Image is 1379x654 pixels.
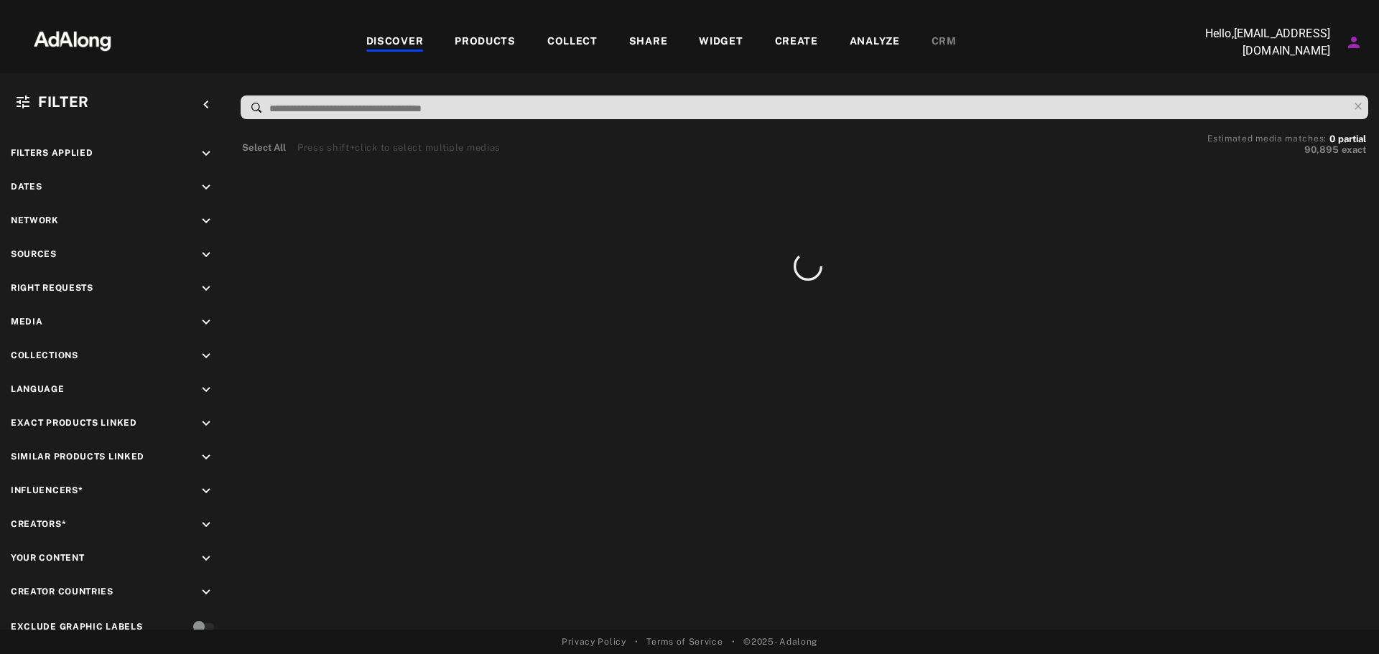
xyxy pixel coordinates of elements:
span: Similar Products Linked [11,452,144,462]
span: Right Requests [11,283,93,293]
i: keyboard_arrow_down [198,551,214,566]
i: keyboard_arrow_down [198,213,214,229]
i: keyboard_arrow_down [198,416,214,431]
button: 90,895exact [1207,143,1366,157]
div: SHARE [629,34,668,51]
span: Filters applied [11,148,93,158]
div: PRODUCTS [455,34,516,51]
span: Estimated media matches: [1207,134,1327,144]
div: Press shift+click to select multiple medias [297,141,501,155]
i: keyboard_arrow_down [198,449,214,465]
span: Media [11,317,43,327]
a: Terms of Service [646,635,723,648]
i: keyboard_arrow_down [198,517,214,533]
span: 0 [1329,134,1335,144]
span: © 2025 - Adalong [743,635,817,648]
div: CREATE [775,34,818,51]
i: keyboard_arrow_down [198,281,214,296]
a: Privacy Policy [562,635,626,648]
span: Your Content [11,553,84,563]
i: keyboard_arrow_down [198,483,214,499]
i: keyboard_arrow_down [198,146,214,162]
i: keyboard_arrow_down [198,584,214,600]
i: keyboard_arrow_down [198,314,214,330]
span: Exact Products Linked [11,418,137,428]
i: keyboard_arrow_down [198,247,214,263]
img: 63233d7d88ed69de3c212112c67096b6.png [9,18,136,61]
span: • [635,635,639,648]
p: Hello, [EMAIL_ADDRESS][DOMAIN_NAME] [1187,25,1330,60]
button: Select All [242,141,286,155]
span: Creator Countries [11,587,113,597]
span: Collections [11,350,78,360]
span: Dates [11,182,42,192]
span: Language [11,384,65,394]
span: • [732,635,735,648]
button: 0partial [1329,136,1366,143]
span: Network [11,215,59,225]
div: ANALYZE [850,34,900,51]
span: 90,895 [1304,144,1339,155]
span: Influencers* [11,485,83,495]
div: CRM [932,34,957,51]
i: keyboard_arrow_down [198,179,214,195]
i: keyboard_arrow_down [198,348,214,364]
i: keyboard_arrow_down [198,382,214,398]
div: DISCOVER [366,34,424,51]
span: Filter [38,93,89,111]
span: Creators* [11,519,66,529]
span: Sources [11,249,57,259]
div: WIDGET [699,34,743,51]
div: COLLECT [547,34,598,51]
button: Account settings [1342,30,1366,55]
i: keyboard_arrow_left [198,97,214,113]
